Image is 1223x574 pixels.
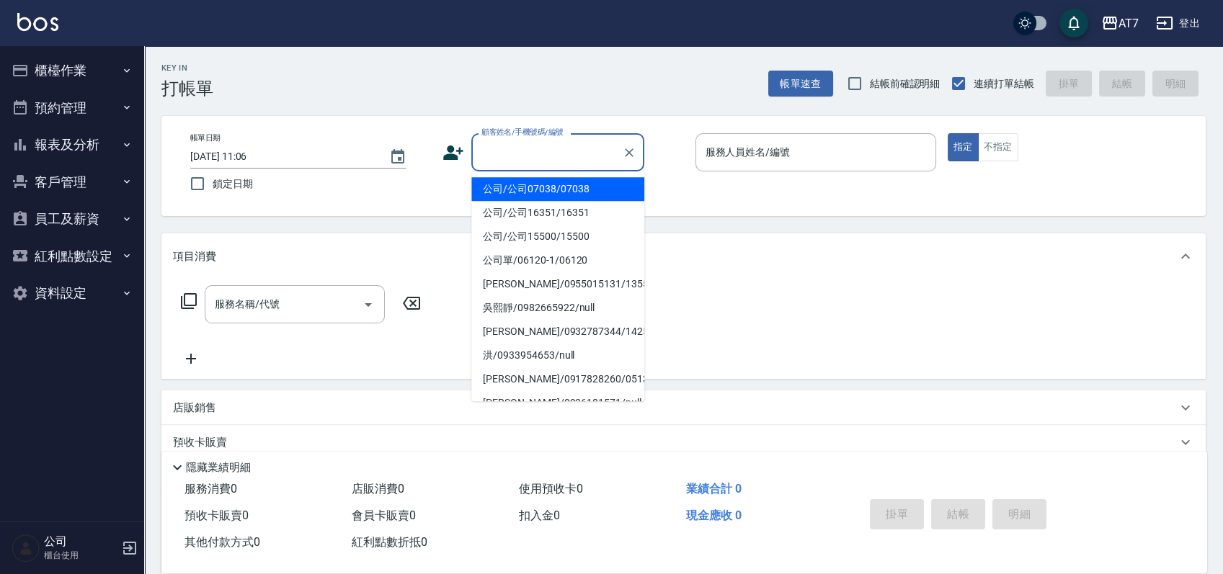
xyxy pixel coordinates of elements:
[352,508,416,522] span: 會員卡販賣 0
[161,233,1206,279] div: 項目消費
[6,163,138,201] button: 客戶管理
[471,296,644,320] li: 吳熙靜/0982665922/null
[173,249,216,264] p: 項目消費
[6,238,138,275] button: 紅利點數設定
[6,52,138,89] button: 櫃檯作業
[161,63,213,73] h2: Key In
[6,126,138,163] button: 報表及分析
[519,482,583,495] span: 使用預收卡 0
[190,133,221,143] label: 帳單日期
[381,140,415,174] button: Choose date, selected date is 2025-09-11
[1059,9,1088,37] button: save
[481,127,564,138] label: 顧客姓名/手機號碼/編號
[471,320,644,344] li: [PERSON_NAME]/0932787344/14259
[44,534,117,549] h5: 公司
[184,535,260,549] span: 其他付款方式 0
[6,200,138,238] button: 員工及薪資
[768,71,833,97] button: 帳單速查
[184,482,237,495] span: 服務消費 0
[471,201,644,225] li: 公司/公司16351/16351
[357,293,380,316] button: Open
[190,145,375,169] input: YYYY/MM/DD hh:mm
[519,508,560,522] span: 扣入金 0
[685,482,741,495] span: 業績合計 0
[1119,14,1139,32] div: AT7
[161,390,1206,425] div: 店販銷售
[685,508,741,522] span: 現金應收 0
[12,534,40,562] img: Person
[870,76,940,91] span: 結帳前確認明細
[471,248,644,272] li: 公司單/06120-1/06120
[161,425,1206,459] div: 預收卡販賣
[471,225,644,248] li: 公司/公司15500/15500
[471,391,644,415] li: [PERSON_NAME]/0936181571/null
[948,133,979,161] button: 指定
[352,482,404,495] span: 店販消費 0
[471,177,644,201] li: 公司/公司07038/07038
[184,508,249,522] span: 預收卡販賣 0
[6,89,138,127] button: 預約管理
[1150,10,1206,37] button: 登出
[471,344,644,367] li: 洪/0933954653/null
[186,460,251,475] p: 隱藏業績明細
[6,274,138,312] button: 資料設定
[44,549,117,562] p: 櫃台使用
[173,435,227,450] p: 預收卡販賣
[161,79,213,99] h3: 打帳單
[17,13,58,31] img: Logo
[471,367,644,391] li: [PERSON_NAME]/0917828260/05132
[978,133,1018,161] button: 不指定
[1095,9,1144,38] button: AT7
[213,176,253,192] span: 鎖定日期
[471,272,644,296] li: [PERSON_NAME]/0955015131/13554
[352,535,427,549] span: 紅利點數折抵 0
[619,143,639,163] button: Clear
[173,400,216,416] p: 店販銷售
[974,76,1034,91] span: 連續打單結帳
